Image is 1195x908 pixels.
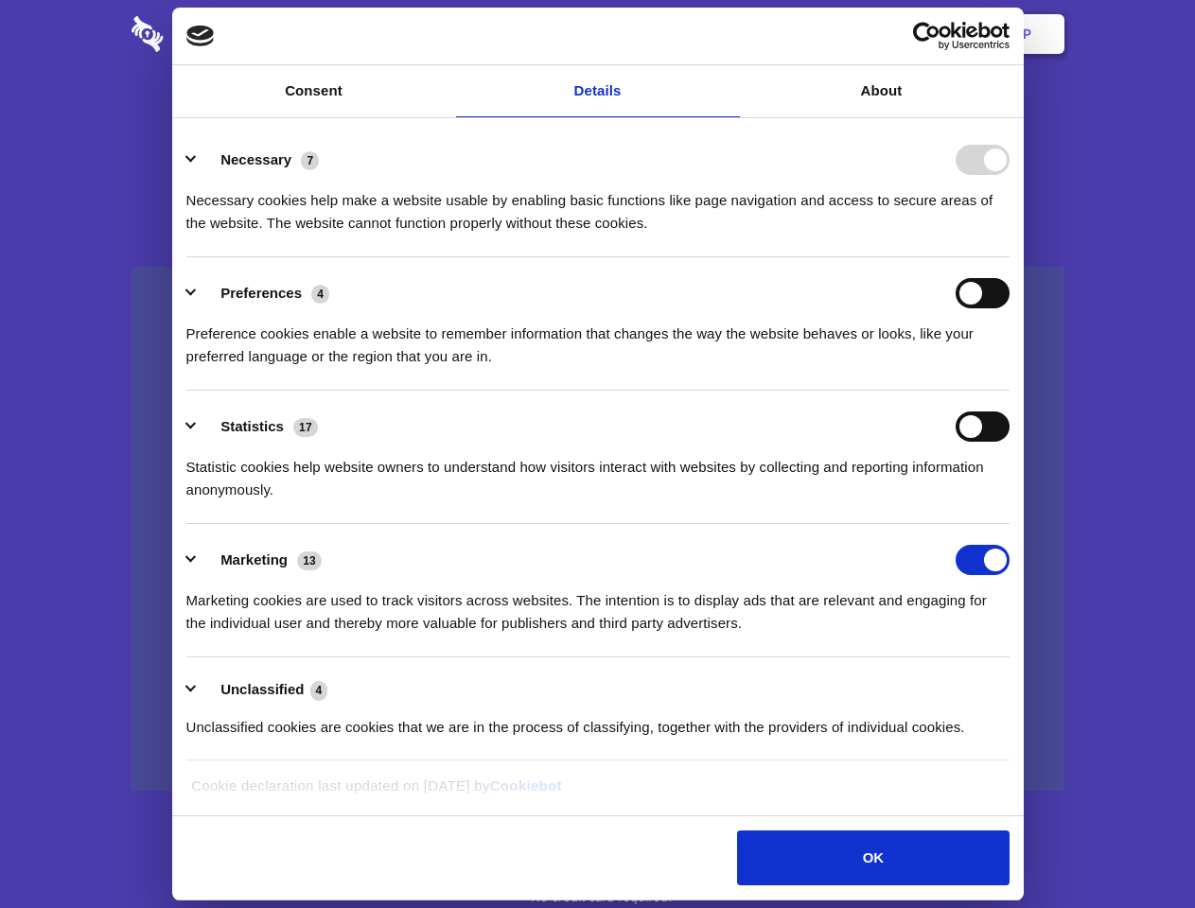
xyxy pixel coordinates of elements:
button: Necessary (7) [186,145,331,175]
button: Preferences (4) [186,278,342,308]
img: logo [186,26,215,46]
a: Contact [767,5,854,63]
label: Statistics [220,418,284,434]
a: Consent [172,65,456,117]
a: About [740,65,1024,117]
span: 4 [311,285,329,304]
img: logo-wordmark-white-trans-d4663122ce5f474addd5e946df7df03e33cb6a1c49d2221995e7729f52c070b2.svg [132,16,293,52]
a: Wistia video thumbnail [132,267,1064,792]
iframe: Drift Widget Chat Controller [1100,813,1172,885]
a: Usercentrics Cookiebot - opens in a new window [844,22,1010,50]
label: Preferences [220,285,302,301]
label: Marketing [220,551,288,567]
span: 7 [301,151,319,170]
span: 17 [293,418,318,437]
h4: Auto-redaction of sensitive data, encrypted data sharing and self-destructing private chats. Shar... [132,172,1064,235]
a: Login [858,5,940,63]
div: Unclassified cookies are cookies that we are in the process of classifying, together with the pro... [186,702,1010,739]
button: Marketing (13) [186,545,334,575]
div: Marketing cookies are used to track visitors across websites. The intention is to display ads tha... [186,575,1010,635]
div: Cookie declaration last updated on [DATE] by [177,775,1018,812]
h1: Eliminate Slack Data Loss. [132,85,1064,153]
div: Necessary cookies help make a website usable by enabling basic functions like page navigation and... [186,175,1010,235]
button: Unclassified (4) [186,678,340,702]
a: Pricing [555,5,638,63]
label: Necessary [220,151,291,167]
a: Cookiebot [490,777,562,794]
button: OK [737,830,1009,885]
span: 13 [297,551,322,570]
span: 4 [310,681,328,700]
div: Preference cookies enable a website to remember information that changes the way the website beha... [186,308,1010,368]
a: Details [456,65,740,117]
div: Statistic cookies help website owners to understand how visitors interact with websites by collec... [186,442,1010,501]
button: Statistics (17) [186,411,330,442]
